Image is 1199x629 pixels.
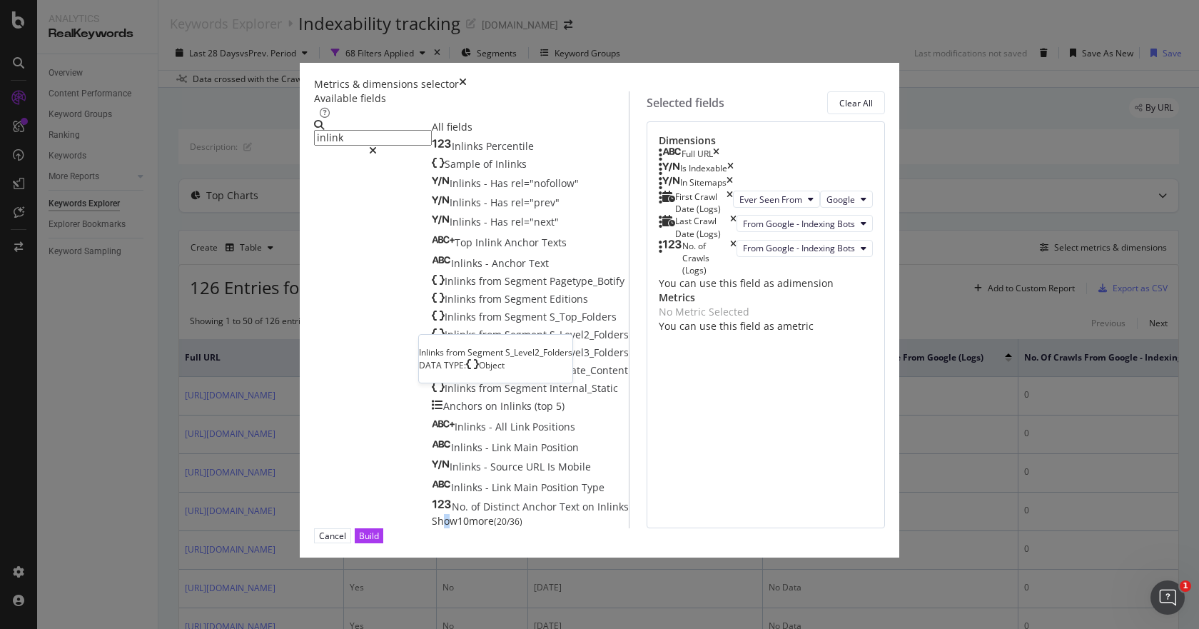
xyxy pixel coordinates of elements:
[541,441,579,454] span: Position
[659,305,749,319] div: No Metric Selected
[647,95,724,111] div: Selected fields
[479,328,505,341] span: from
[547,460,558,473] span: Is
[319,530,346,542] div: Cancel
[484,460,490,473] span: -
[443,399,485,413] span: Anchors
[550,310,617,323] span: S_Top_Folders
[445,157,483,171] span: Sample
[445,310,479,323] span: Inlinks
[737,240,873,257] button: From Google - Indexing Bots
[727,191,733,215] div: times
[532,420,575,433] span: Positions
[485,256,492,270] span: -
[479,292,505,306] span: from
[820,191,873,208] button: Google
[682,240,730,276] div: No. of Crawls (Logs)
[495,420,510,433] span: All
[445,292,479,306] span: Inlinks
[505,381,550,395] span: Segment
[597,500,629,513] span: Inlinks
[489,420,495,433] span: -
[505,310,550,323] span: Segment
[455,420,489,433] span: Inlinks
[300,63,899,558] div: modal
[500,399,535,413] span: Inlinks
[550,381,618,395] span: Internal_Static
[505,236,542,249] span: Anchor
[492,480,514,494] span: Link
[730,215,737,239] div: times
[560,500,582,513] span: Text
[514,480,541,494] span: Main
[510,420,532,433] span: Link
[471,500,483,513] span: of
[314,77,459,91] div: Metrics & dimensions selector
[492,441,514,454] span: Link
[743,242,855,254] span: From Google - Indexing Bots
[355,528,383,543] button: Build
[659,148,873,162] div: Full URLtimes
[713,148,719,162] div: times
[542,236,567,249] span: Texts
[737,215,873,232] button: From Google - Indexing Bots
[680,176,727,191] div: In Sitemaps
[490,460,526,473] span: Source
[483,157,495,171] span: of
[730,240,737,276] div: times
[827,91,885,114] button: Clear All
[826,193,855,206] span: Google
[490,215,511,228] span: Has
[511,196,560,209] span: rel="prev"
[483,500,522,513] span: Distinct
[450,196,484,209] span: Inlinks
[314,91,629,106] div: Available fields
[494,515,522,528] span: ( 20 / 36 )
[505,274,550,288] span: Segment
[314,130,432,146] input: Search by field name
[659,134,873,148] div: Dimensions
[484,215,490,228] span: -
[680,162,727,176] div: Is Indexable
[659,240,873,276] div: No. of Crawls (Logs)timesFrom Google - Indexing Bots
[511,215,559,228] span: rel="next"
[505,328,550,341] span: Segment
[484,176,490,190] span: -
[659,191,873,215] div: First Crawl Date (Logs)timesEver Seen FromGoogle
[659,276,873,291] div: You can use this field as a dimension
[550,328,629,341] span: S_Level2_Folders
[550,292,588,306] span: Editions
[727,176,733,191] div: times
[479,359,505,371] span: Object
[522,500,560,513] span: Anchor
[432,514,494,528] span: Show 10 more
[659,215,873,239] div: Last Crawl Date (Logs)timesFrom Google - Indexing Bots
[459,77,467,91] div: times
[733,191,820,208] button: Ever Seen From
[582,500,597,513] span: on
[486,139,534,153] span: Percentile
[550,346,629,359] span: S_Level3_Folders
[541,480,582,494] span: Position
[511,176,579,190] span: rel="nofollow"
[675,191,727,215] div: First Crawl Date (Logs)
[535,399,556,413] span: (top
[479,381,505,395] span: from
[479,310,505,323] span: from
[445,328,479,341] span: Inlinks
[314,528,351,543] button: Cancel
[514,441,541,454] span: Main
[529,256,549,270] span: Text
[739,193,802,206] span: Ever Seen From
[445,274,479,288] span: Inlinks
[582,480,604,494] span: Type
[484,196,490,209] span: -
[451,441,485,454] span: Inlinks
[432,120,629,134] div: All fields
[659,162,873,176] div: Is Indexabletimes
[455,236,475,249] span: Top
[659,176,873,191] div: In Sitemapstimes
[485,441,492,454] span: -
[452,500,471,513] span: No.
[659,319,873,333] div: You can use this field as a metric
